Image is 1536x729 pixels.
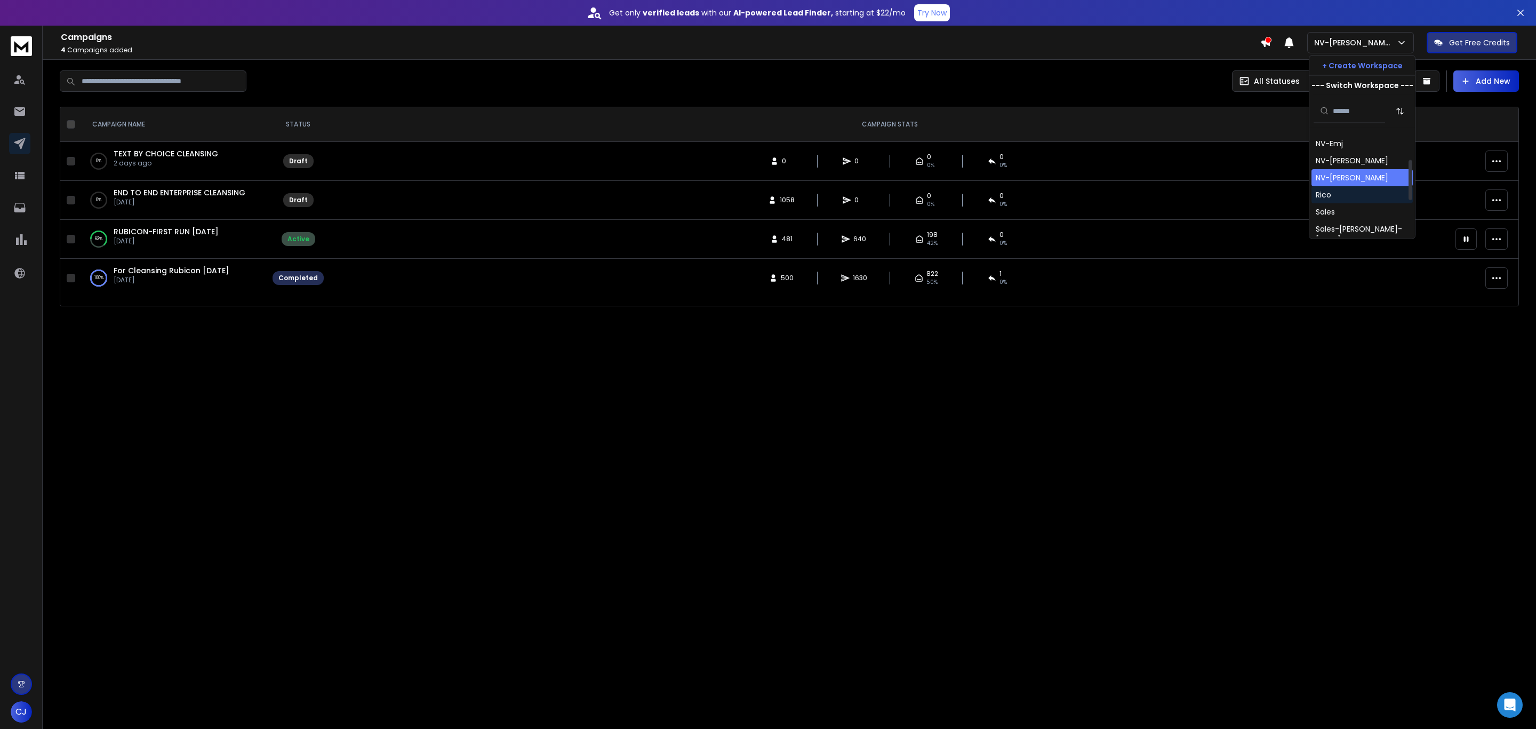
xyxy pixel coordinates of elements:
span: 500 [781,274,794,282]
span: 1630 [853,274,867,282]
p: Try Now [917,7,947,18]
div: Rico [1316,189,1331,200]
p: Get Free Credits [1449,37,1510,48]
div: Draft [289,196,308,204]
div: Completed [278,274,318,282]
span: 0 [999,231,1004,239]
p: 0 % [96,195,101,205]
span: 0 [927,153,931,161]
div: Sales [1316,207,1335,217]
span: 0 [927,192,931,200]
span: 0 [999,153,1004,161]
div: Open Intercom Messenger [1497,692,1523,718]
p: [DATE] [114,198,245,207]
span: 0% [927,161,934,170]
p: All Statuses [1254,76,1300,86]
p: 100 % [94,273,103,283]
span: 0% [999,200,1007,209]
td: 0%TEXT BY CHOICE CLEANSING2 days ago [79,142,266,181]
span: 640 [853,235,866,243]
td: 100%For Cleansing Rubicon [DATE][DATE] [79,259,266,298]
p: [DATE] [114,237,219,245]
span: 0% [999,161,1007,170]
div: NV-[PERSON_NAME] [1316,155,1388,166]
p: + Create Workspace [1322,60,1403,71]
p: Get only with our starting at $22/mo [609,7,906,18]
span: 42 % [927,239,938,248]
td: 0%END TO END ENTERPRISE CLEANSING[DATE] [79,181,266,220]
span: 0 [854,196,865,204]
p: 63 % [95,234,102,244]
button: Add New [1453,70,1519,92]
p: NV-[PERSON_NAME] [1314,37,1396,48]
button: Try Now [914,4,950,21]
p: 2 days ago [114,159,218,168]
td: 63%RUBICON-FIRST RUN [DATE][DATE] [79,220,266,259]
p: Campaigns added [61,46,1260,54]
span: 822 [926,270,938,278]
strong: verified leads [643,7,699,18]
p: [DATE] [114,276,229,284]
div: NV-Emj [1316,138,1343,149]
button: + Create Workspace [1309,56,1415,75]
a: For Cleansing Rubicon [DATE] [114,265,229,276]
a: TEXT BY CHOICE CLEANSING [114,148,218,159]
span: 0 [999,192,1004,200]
div: Sales-[PERSON_NAME]-[DATE] [1316,224,1409,245]
strong: AI-powered Lead Finder, [733,7,833,18]
span: 0 % [999,239,1007,248]
span: 4 [61,45,66,54]
th: STATUS [266,107,330,142]
span: 1058 [780,196,795,204]
button: Sort by Sort A-Z [1389,100,1411,122]
span: 481 [782,235,793,243]
span: 1 [999,270,1002,278]
p: 0 % [96,156,101,167]
div: Active [287,235,309,243]
span: 0 [854,157,865,165]
img: logo [11,36,32,56]
span: 0 [782,157,793,165]
span: 50 % [926,278,938,287]
th: CAMPAIGN STATS [330,107,1449,142]
button: CJ [11,701,32,723]
span: 0% [927,200,934,209]
a: RUBICON-FIRST RUN [DATE] [114,226,219,237]
div: NV-[PERSON_NAME] [1316,172,1388,183]
th: CAMPAIGN NAME [79,107,266,142]
span: 0 % [999,278,1007,287]
span: 198 [927,231,938,239]
a: END TO END ENTERPRISE CLEANSING [114,187,245,198]
p: --- Switch Workspace --- [1311,80,1413,91]
div: Draft [289,157,308,165]
button: Get Free Credits [1427,32,1517,53]
h1: Campaigns [61,31,1260,44]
